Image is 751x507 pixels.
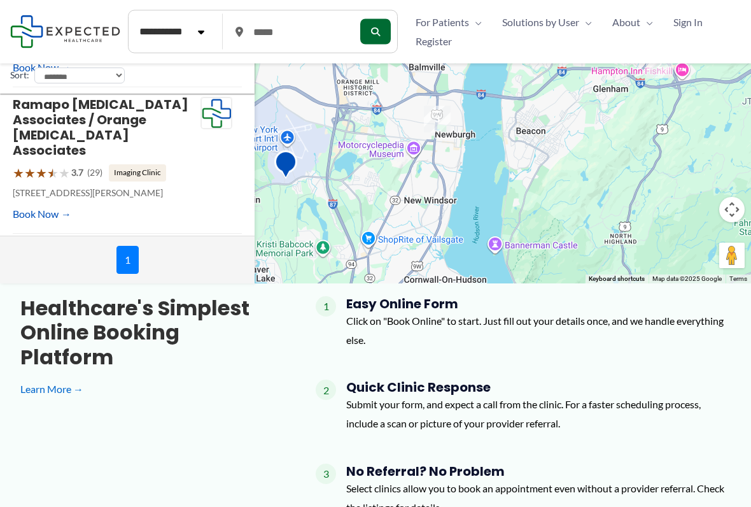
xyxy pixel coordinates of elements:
[71,165,83,182] span: 3.7
[269,146,302,189] div: Hudson Valley Imaging &#8211; New Windsor
[13,96,188,160] a: Ramapo [MEDICAL_DATA] Associates / Orange [MEDICAL_DATA] Associates
[13,205,71,224] a: Book Now
[10,67,29,83] label: Sort:
[405,32,462,51] a: Register
[579,13,592,32] span: Menu Toggle
[652,276,722,283] span: Map data ©2025 Google
[612,13,640,32] span: About
[116,246,139,275] span: 1
[641,47,678,84] div: 2
[673,13,703,32] span: Sign In
[640,13,653,32] span: Menu Toggle
[36,162,47,185] span: ★
[13,185,200,202] p: [STREET_ADDRESS][PERSON_NAME]
[20,297,275,370] h3: Healthcare's simplest online booking platform
[59,162,70,185] span: ★
[492,13,602,32] a: Solutions by UserMenu Toggle
[719,197,745,223] button: Map camera controls
[346,380,731,396] h4: Quick Clinic Response
[663,13,713,32] a: Sign In
[602,13,663,32] a: AboutMenu Toggle
[201,98,232,130] img: Expected Healthcare Logo
[316,464,336,485] span: 3
[316,297,336,317] span: 1
[24,162,36,185] span: ★
[502,13,579,32] span: Solutions by User
[109,165,166,182] span: Imaging Clinic
[729,276,747,283] a: Terms (opens in new tab)
[47,162,59,185] span: ★
[416,13,469,32] span: For Patients
[346,464,731,480] h4: No Referral? No Problem
[469,13,482,32] span: Menu Toggle
[419,101,456,138] div: 3
[10,15,120,48] img: Expected Healthcare Logo - side, dark font, small
[719,243,745,269] button: Drag Pegman onto the map to open Street View
[13,162,24,185] span: ★
[346,312,731,350] p: Click on "Book Online" to start. Just fill out your details once, and we handle everything else.
[316,380,336,401] span: 2
[20,380,275,399] a: Learn More →
[589,275,645,284] button: Keyboard shortcuts
[416,32,452,51] span: Register
[346,396,731,433] p: Submit your form, and expect a call from the clinic. For a faster scheduling process, include a s...
[346,297,731,312] h4: Easy Online Form
[87,165,102,182] span: (29)
[405,13,492,32] a: For PatientsMenu Toggle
